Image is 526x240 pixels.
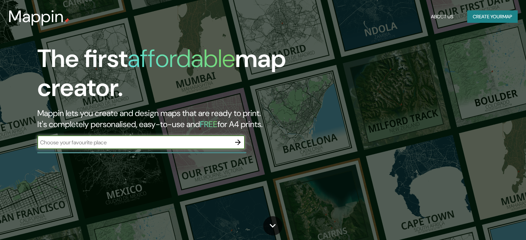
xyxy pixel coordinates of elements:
button: Create yourmap [467,10,518,23]
h5: FREE [200,119,218,129]
img: mappin-pin [64,18,70,23]
h3: Mappin [8,7,64,26]
h1: The first map creator. [37,44,301,108]
h2: Mappin lets you create and design maps that are ready to print. It's completely personalised, eas... [37,108,301,130]
input: Choose your favourite place [37,138,231,146]
h1: affordable [128,42,235,75]
button: About Us [428,10,456,23]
